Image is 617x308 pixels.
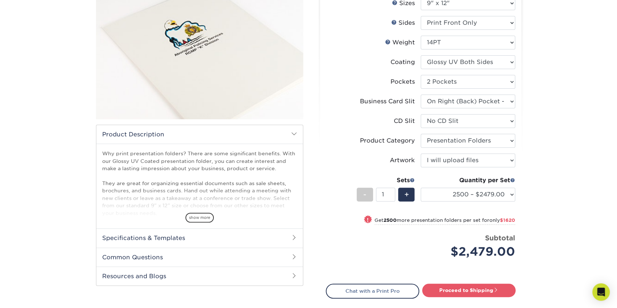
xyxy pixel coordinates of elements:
[390,156,415,165] div: Artwork
[96,267,303,285] h2: Resources and Blogs
[374,217,515,225] small: Get more presentation folders per set for
[384,217,397,223] strong: 2500
[360,136,415,145] div: Product Category
[385,38,415,47] div: Weight
[357,176,415,185] div: Sets
[96,125,303,144] h2: Product Description
[185,213,214,223] span: show more
[500,217,515,223] span: $1620
[102,150,297,246] p: Why print presentation folders? There are some significant benefits. With our Glossy UV Coated pr...
[390,58,415,67] div: Coating
[391,19,415,27] div: Sides
[421,176,515,185] div: Quantity per Set
[422,284,516,297] a: Proceed to Shipping
[96,228,303,247] h2: Specifications & Templates
[367,216,369,224] span: !
[390,77,415,86] div: Pockets
[485,234,515,242] strong: Subtotal
[363,189,366,200] span: -
[489,217,515,223] span: only
[426,243,515,260] div: $2,479.00
[326,284,419,298] a: Chat with a Print Pro
[404,189,409,200] span: +
[394,117,415,125] div: CD Slit
[360,97,415,106] div: Business Card Slit
[592,283,610,301] div: Open Intercom Messenger
[96,248,303,267] h2: Common Questions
